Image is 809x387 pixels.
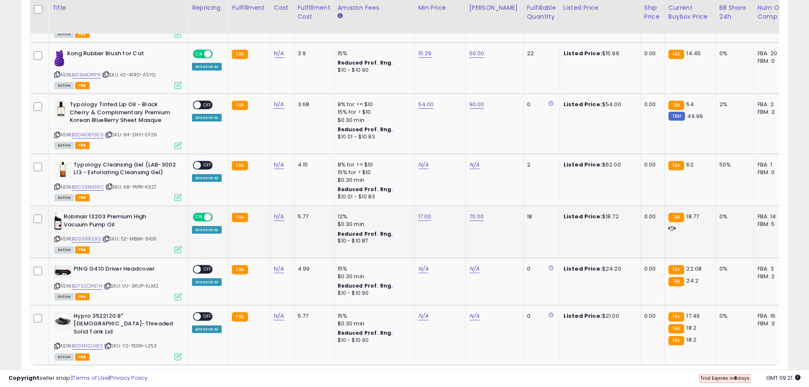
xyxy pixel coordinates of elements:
[338,320,408,328] div: $0.30 min
[102,71,155,78] span: | SKU: 42-4FRD-ASYQ
[54,246,74,254] span: All listings currently available for purchase on Amazon
[54,161,182,201] div: ASIN:
[527,161,553,169] div: 2
[644,161,658,169] div: 0.00
[338,169,408,176] div: 15% for > $10
[564,161,634,169] div: $62.00
[298,213,327,220] div: 5.77
[758,108,786,116] div: FBM: 3
[338,108,408,116] div: 15% for > $10
[758,312,786,320] div: FBA: 16
[232,161,248,170] small: FBA
[668,277,684,286] small: FBA
[719,3,750,21] div: BB Share 24h.
[298,50,327,57] div: 3.9
[758,101,786,108] div: FBA: 2
[338,265,408,273] div: 15%
[668,312,684,322] small: FBA
[758,320,786,328] div: FBM: 3
[719,265,747,273] div: 0%
[192,325,222,333] div: Amazon AI
[719,312,747,320] div: 0%
[338,101,408,108] div: 8% for <= $10
[274,49,284,58] a: N/A
[668,336,684,345] small: FBA
[54,265,182,299] div: ASIN:
[700,375,750,381] span: Trial Expires in days
[644,312,658,320] div: 0.00
[73,161,177,179] b: Typology Cleansing Gel (LAB-3002 L13 - Exfoliating Cleansing Gel)
[192,226,222,234] div: Amazon AI
[686,324,696,332] span: 18.2
[338,12,343,20] small: Amazon Fees.
[105,131,157,138] span: | SKU: 94-SNYI-EF26
[758,57,786,65] div: FBM: 0
[232,213,248,222] small: FBA
[232,265,248,274] small: FBA
[338,337,408,344] div: $10 - $10.90
[338,176,408,184] div: $0.30 min
[73,265,177,275] b: PING G410 Driver Headcover
[564,3,637,12] div: Listed Price
[687,112,703,120] span: 49.99
[469,312,479,320] a: N/A
[564,312,634,320] div: $21.00
[54,194,74,201] span: All listings currently available for purchase on Amazon
[338,312,408,320] div: 15%
[201,266,214,273] span: OFF
[338,237,408,245] div: $10 - $10.87
[67,50,170,60] b: Kong Rubber Brush for Cat
[564,161,602,169] b: Listed Price:
[338,273,408,280] div: $0.30 min
[192,63,222,71] div: Amazon AI
[338,59,393,66] b: Reduced Prof. Rng.
[418,312,428,320] a: N/A
[644,101,658,108] div: 0.00
[338,193,408,201] div: $10.01 - $10.83
[527,3,556,21] div: Fulfillable Quantity
[274,212,284,221] a: N/A
[54,312,71,329] img: 31HMjj7pbcL._SL40_.jpg
[338,230,393,237] b: Reduced Prof. Rng.
[54,82,74,89] span: All listings currently available for purchase on Amazon
[54,353,74,361] span: All listings currently available for purchase on Amazon
[54,101,68,118] img: 41mpjkMh8NL._SL40_.jpg
[64,213,167,231] b: Robinair 13203 Premium High Vacuum Pump Oil
[668,112,685,121] small: FBM
[73,374,109,382] a: Terms of Use
[201,102,214,109] span: OFF
[8,374,147,382] div: seller snap | |
[527,50,553,57] div: 22
[564,213,634,220] div: $18.72
[274,265,284,273] a: N/A
[418,49,432,58] a: 15.29
[338,116,408,124] div: $0.30 min
[194,214,204,221] span: ON
[232,3,266,12] div: Fulfillment
[73,312,177,338] b: Hypro 3522120 8" [DEMOGRAPHIC_DATA]-Threaded Solid Tank Lid
[54,101,182,148] div: ASIN:
[274,100,284,109] a: N/A
[527,213,553,220] div: 18
[564,265,602,273] b: Listed Price:
[298,265,327,273] div: 4.99
[75,293,90,300] span: FBA
[644,50,658,57] div: 0.00
[644,3,661,21] div: Ship Price
[338,290,408,297] div: $10 - $10.90
[418,265,428,273] a: N/A
[274,312,284,320] a: N/A
[418,100,434,109] a: 54.00
[338,186,393,193] b: Reduced Prof. Rng.
[102,235,157,242] span: | SKU: SZ-M8BA-9IG5
[758,220,786,228] div: FBM: 5
[52,3,185,12] div: Title
[686,277,699,285] span: 24.2
[72,282,102,290] a: B07S2CR6TH
[298,101,327,108] div: 3.68
[758,273,786,280] div: FBM: 2
[54,213,182,252] div: ASIN:
[668,50,684,59] small: FBA
[72,342,103,350] a: B00KN2LN8S
[72,235,101,243] a: B000X1E59S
